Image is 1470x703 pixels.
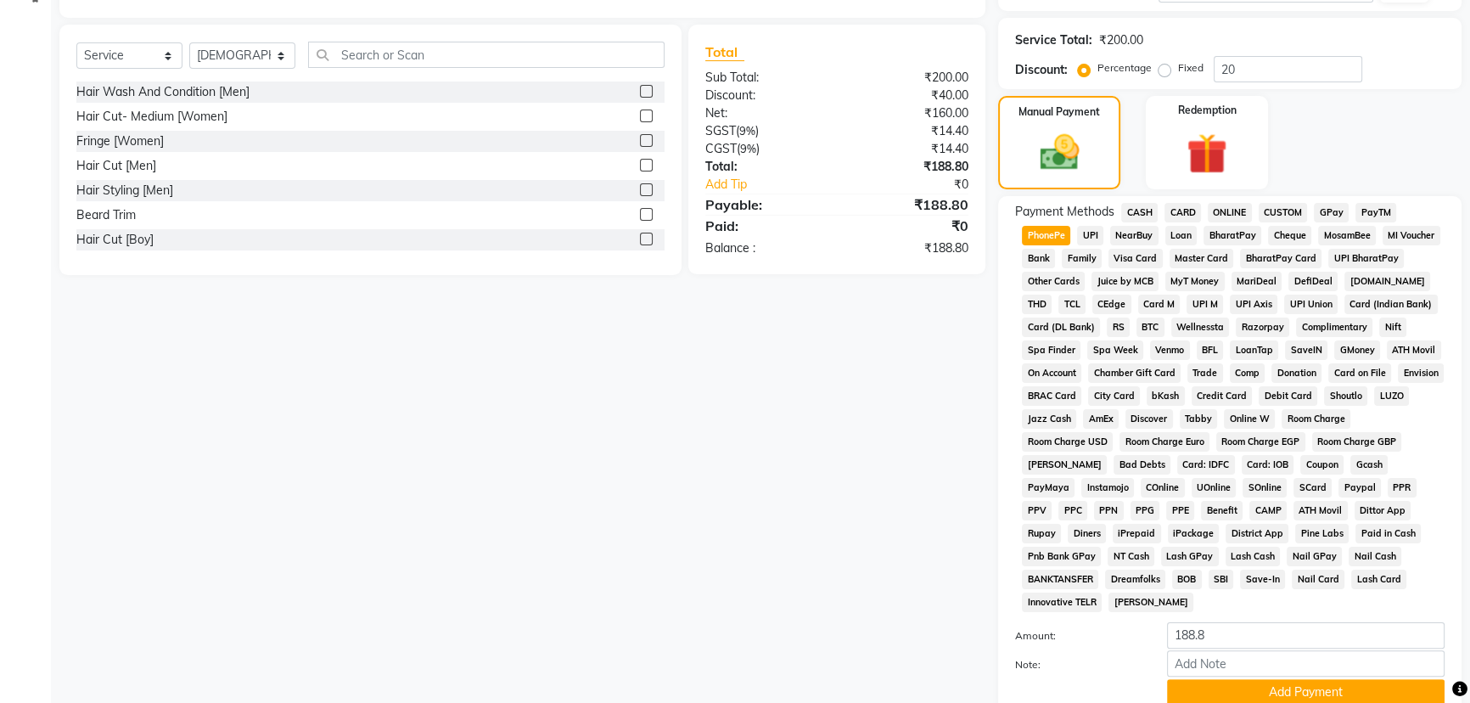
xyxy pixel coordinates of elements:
span: Save-In [1240,570,1285,589]
label: Redemption [1178,103,1237,118]
span: Comp [1230,363,1265,383]
span: PPV [1022,501,1052,520]
span: Lash GPay [1161,547,1219,566]
span: NearBuy [1110,226,1159,245]
span: Cheque [1268,226,1311,245]
span: ATH Movil [1387,340,1441,360]
span: Bad Debts [1114,455,1170,475]
span: iPrepaid [1113,524,1161,543]
span: Visa Card [1108,249,1163,268]
span: CUSTOM [1259,203,1308,222]
span: SGST [705,123,736,138]
span: Nift [1379,318,1406,337]
span: Nail Card [1292,570,1344,589]
span: UPI [1077,226,1103,245]
span: Dittor App [1355,501,1411,520]
span: Discover [1125,409,1173,429]
span: UPI M [1187,295,1223,314]
span: Wellnessta [1171,318,1230,337]
div: ₹188.80 [837,158,981,176]
span: PPG [1131,501,1160,520]
span: Juice by MCB [1091,272,1159,291]
label: Manual Payment [1018,104,1100,120]
div: Beard Trim [76,206,136,224]
span: Lash Card [1351,570,1406,589]
span: Total [705,43,744,61]
span: Razorpay [1236,318,1289,337]
span: 9% [740,142,756,155]
div: Hair Cut [Boy] [76,231,154,249]
span: UPI Axis [1230,295,1277,314]
span: [DOMAIN_NAME] [1344,272,1430,291]
div: ₹160.00 [837,104,981,122]
div: ₹200.00 [1099,31,1143,49]
div: ₹200.00 [837,69,981,87]
div: Paid: [693,216,837,236]
span: Jazz Cash [1022,409,1076,429]
span: Instamojo [1081,478,1134,498]
span: PayMaya [1022,478,1074,498]
div: Hair Cut- Medium [Women] [76,108,227,126]
span: MI Voucher [1383,226,1440,245]
span: Tabby [1180,409,1218,429]
span: Pine Labs [1295,524,1349,543]
span: BOB [1172,570,1202,589]
div: ( ) [693,122,837,140]
span: Lash Cash [1226,547,1281,566]
span: Venmo [1150,340,1190,360]
div: ₹0 [837,216,981,236]
a: Add Tip [693,176,861,194]
span: Pnb Bank GPay [1022,547,1101,566]
span: Dreamfolks [1105,570,1165,589]
div: Service Total: [1015,31,1092,49]
label: Percentage [1097,60,1152,76]
span: Other Cards [1022,272,1085,291]
span: TCL [1058,295,1086,314]
span: Room Charge USD [1022,432,1113,452]
span: Card (Indian Bank) [1344,295,1438,314]
span: AmEx [1083,409,1119,429]
span: SaveIN [1285,340,1327,360]
div: Discount: [1015,61,1068,79]
span: MyT Money [1165,272,1225,291]
div: Total: [693,158,837,176]
div: Hair Styling [Men] [76,182,173,200]
span: Shoutlo [1324,386,1367,406]
span: PhonePe [1022,226,1070,245]
span: 9% [739,124,755,138]
span: CAMP [1249,501,1287,520]
div: ( ) [693,140,837,158]
span: Nail Cash [1349,547,1401,566]
span: Card M [1138,295,1181,314]
label: Fixed [1178,60,1203,76]
span: RS [1107,318,1130,337]
div: ₹188.80 [837,194,981,215]
span: Spa Week [1087,340,1143,360]
span: GMoney [1334,340,1380,360]
span: BFL [1197,340,1224,360]
img: _gift.svg [1174,128,1240,179]
span: BRAC Card [1022,386,1081,406]
span: THD [1022,295,1052,314]
span: [PERSON_NAME] [1022,455,1107,475]
span: Debit Card [1259,386,1317,406]
span: DefiDeal [1288,272,1338,291]
span: Card on File [1328,363,1391,383]
span: BANKTANSFER [1022,570,1098,589]
span: Room Charge EGP [1216,432,1305,452]
span: MosamBee [1318,226,1376,245]
span: Benefit [1201,501,1243,520]
span: CASH [1121,203,1158,222]
span: BharatPay Card [1240,249,1321,268]
span: SOnline [1243,478,1287,498]
span: NT Cash [1108,547,1154,566]
span: Payment Methods [1015,203,1114,221]
img: _cash.svg [1028,130,1091,175]
span: Card: IOB [1242,455,1294,475]
span: Innovative TELR [1022,593,1102,612]
span: Bank [1022,249,1055,268]
span: Trade [1187,363,1223,383]
span: UOnline [1192,478,1237,498]
span: ATH Movil [1293,501,1348,520]
span: PPN [1094,501,1124,520]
